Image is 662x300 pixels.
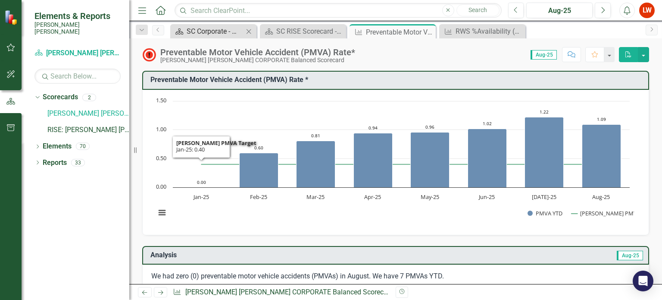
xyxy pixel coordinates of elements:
[151,97,640,226] div: Chart. Highcharts interactive chart.
[262,26,344,37] a: SC RISE Scorecard - Welcome to ClearPoint
[156,154,166,162] text: 0.50
[468,6,487,13] span: Search
[34,21,121,35] small: [PERSON_NAME] [PERSON_NAME]
[582,124,621,187] path: Aug-25, 1.09. PMVA YTD.
[456,26,523,37] div: RWS %Availability (Lakes [PERSON_NAME] and [GEOGRAPHIC_DATA])
[366,27,434,38] div: Preventable Motor Vehicle Accident (PMVA) Rate*
[185,288,393,296] a: [PERSON_NAME] [PERSON_NAME] CORPORATE Balanced Scorecard
[529,6,590,16] div: Aug-25
[425,124,434,130] text: 0.96
[156,183,166,190] text: 0.00
[160,57,355,63] div: [PERSON_NAME] [PERSON_NAME] CORPORATE Balanced Scorecard
[156,96,166,104] text: 1.50
[540,109,549,115] text: 1.22
[421,193,439,201] text: May-25
[76,143,90,150] div: 70
[478,193,495,201] text: Jun-25
[82,94,96,101] div: 2
[150,76,644,84] h3: Preventable Motor Vehicle Accident (PMVA) Rate ​*
[528,209,562,217] button: Show PMVA YTD
[411,132,450,187] path: May-25, 0.96. PMVA YTD.
[441,26,523,37] a: RWS %Availability (Lakes [PERSON_NAME] and [GEOGRAPHIC_DATA])
[254,145,263,151] text: 0.60
[151,97,634,226] svg: Interactive chart
[240,153,278,187] path: Feb-25, 0.6. PMVA YTD.
[276,26,344,37] div: SC RISE Scorecard - Welcome to ClearPoint
[531,50,557,60] span: Aug-25
[526,3,593,18] button: Aug-25
[368,125,378,131] text: 0.94
[468,129,507,187] path: Jun-25, 1.02. PMVA YTD.
[456,4,500,16] button: Search
[156,206,168,218] button: View chart menu, Chart
[34,11,121,21] span: Elements & Reports
[43,158,67,168] a: Reports
[151,272,640,281] p: We had zero (0) preventable motor vehicle accidents (PMVAs) in August. We have 7 PMVAs YTD.
[311,133,320,139] text: 0.81
[4,10,19,25] img: ClearPoint Strategy
[187,26,244,37] div: SC Corporate - Welcome to ClearPoint
[197,179,206,185] text: 0.00
[639,3,655,18] button: LW
[354,133,393,187] path: Apr-25, 0.94. PMVA YTD.
[184,117,621,187] g: PMVA YTD, series 1 of 2. Bar series with 8 bars.
[34,69,121,84] input: Search Below...
[193,193,209,201] text: Jan-25
[34,48,121,58] a: [PERSON_NAME] [PERSON_NAME] CORPORATE Balanced Scorecard
[483,120,492,126] text: 1.02
[150,251,393,259] h3: Analysis
[71,159,85,166] div: 33
[173,287,389,297] div: » »
[525,117,564,187] path: Jul-25, 1.22. PMVA YTD.
[571,209,626,217] button: Show MAX PMVA Target
[364,193,381,201] text: Apr-25
[306,193,325,201] text: Mar-25
[43,92,78,102] a: Scorecards
[633,271,653,291] div: Open Intercom Messenger
[297,141,335,187] path: Mar-25, 0.81. PMVA YTD.
[47,125,129,135] a: RISE: [PERSON_NAME] [PERSON_NAME] Recognizing Innovation, Safety and Excellence
[597,116,606,122] text: 1.09
[142,48,156,62] img: Not Meeting Target
[617,251,643,260] span: Aug-25
[43,142,72,152] a: Elements
[172,26,244,37] a: SC Corporate - Welcome to ClearPoint
[47,109,129,119] a: [PERSON_NAME] [PERSON_NAME] CORPORATE Balanced Scorecard
[592,193,610,201] text: Aug-25
[532,193,556,201] text: [DATE]-25
[250,193,267,201] text: Feb-25
[156,125,166,133] text: 1.00
[160,47,355,57] div: Preventable Motor Vehicle Accident (PMVA) Rate*
[175,3,501,18] input: Search ClearPoint...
